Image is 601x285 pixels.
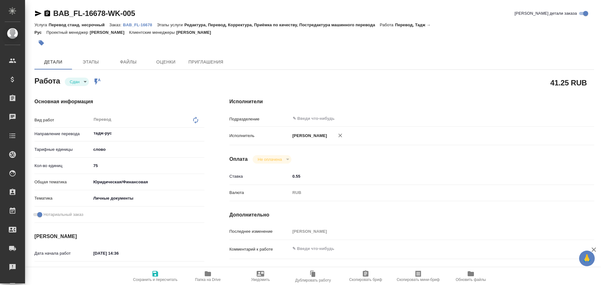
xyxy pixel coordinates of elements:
input: ✎ Введи что-нибудь [290,172,564,181]
button: Скопировать ссылку для ЯМессенджера [34,10,42,17]
button: 🙏 [579,251,595,266]
span: Сохранить и пересчитать [133,277,177,282]
div: Юридическая/Финансовая [91,177,204,187]
h4: [PERSON_NAME] [34,233,204,240]
div: Личные документы [91,193,204,204]
p: Тематика [34,195,91,201]
p: Вид работ [34,117,91,123]
h4: Основная информация [34,98,204,105]
p: Заказ: [109,23,123,27]
button: Обновить файлы [444,267,497,285]
input: ✎ Введи что-нибудь [91,161,204,170]
button: Open [560,118,562,119]
p: Работа [380,23,395,27]
h2: 41.25 RUB [550,77,587,88]
h4: Оплата [229,155,248,163]
button: Open [201,133,202,134]
button: Сохранить и пересчитать [129,267,182,285]
span: Этапы [76,58,106,66]
p: Исполнитель [229,133,290,139]
div: Сдан [253,155,291,164]
button: Не оплачена [256,157,284,162]
button: Удалить исполнителя [333,129,347,142]
p: [PERSON_NAME] [290,133,327,139]
p: Валюта [229,190,290,196]
a: BAB_FL-16678 [123,22,157,27]
p: Этапы услуги [157,23,184,27]
input: ✎ Введи что-нибудь [292,115,541,122]
input: Пустое поле [91,267,146,276]
h2: Работа [34,75,60,86]
span: Папка на Drive [195,277,221,282]
p: Клиентские менеджеры [129,30,177,35]
span: Уведомить [251,277,270,282]
button: Скопировать ссылку [44,10,51,17]
button: Скопировать мини-бриф [392,267,444,285]
p: Проектный менеджер [46,30,90,35]
button: Папка на Drive [182,267,234,285]
input: ✎ Введи что-нибудь [91,249,146,258]
div: RUB [290,187,564,198]
h4: Исполнители [229,98,594,105]
h4: Дополнительно [229,211,594,219]
span: 🙏 [582,252,592,265]
p: [PERSON_NAME] [176,30,216,35]
div: слово [91,144,204,155]
input: Пустое поле [290,227,564,236]
button: Дублировать работу [287,267,339,285]
button: Добавить тэг [34,36,48,50]
p: Услуга [34,23,49,27]
p: BAB_FL-16678 [123,23,157,27]
button: Уведомить [234,267,287,285]
p: Направление перевода [34,131,91,137]
span: Скопировать мини-бриф [397,277,439,282]
button: Сдан [68,79,81,84]
p: Кол-во единиц [34,163,91,169]
span: Дублировать работу [295,278,331,282]
p: Дата начала работ [34,250,91,257]
span: Обновить файлы [456,277,486,282]
a: BAB_FL-16678-WK-005 [53,9,135,18]
p: Ставка [229,173,290,180]
span: [PERSON_NAME] детали заказа [515,10,577,17]
span: Нотариальный заказ [44,211,83,218]
span: Файлы [113,58,143,66]
p: [PERSON_NAME] [90,30,129,35]
p: Общая тематика [34,179,91,185]
p: Перевод станд. несрочный [49,23,109,27]
p: Тарифные единицы [34,146,91,153]
div: Сдан [65,78,89,86]
span: Скопировать бриф [349,277,382,282]
span: Приглашения [188,58,223,66]
button: Скопировать бриф [339,267,392,285]
span: Детали [38,58,68,66]
p: Последнее изменение [229,228,290,235]
p: Редактура, Перевод, Корректура, Приёмка по качеству, Постредактура машинного перевода [184,23,380,27]
p: Комментарий к работе [229,246,290,252]
p: Подразделение [229,116,290,122]
span: Оценки [151,58,181,66]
